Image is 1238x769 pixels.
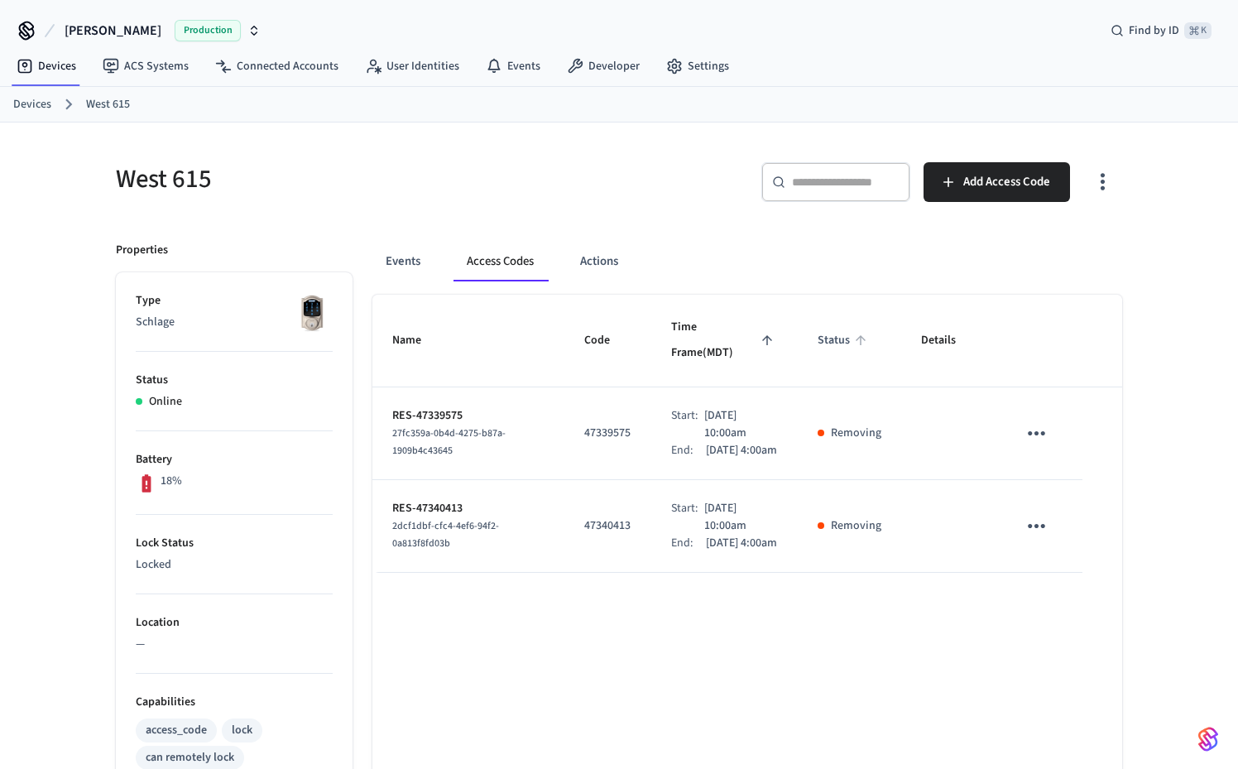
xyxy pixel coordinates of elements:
[1198,726,1218,752] img: SeamLogoGradient.69752ec5.svg
[372,242,434,281] button: Events
[831,517,881,535] p: Removing
[136,535,333,552] p: Lock Status
[146,749,234,767] div: can remotely lock
[1184,22,1212,39] span: ⌘ K
[706,442,777,459] p: [DATE] 4:00am
[149,393,182,411] p: Online
[136,556,333,574] p: Locked
[671,315,778,367] span: Time Frame(MDT)
[161,473,182,490] p: 18%
[584,328,631,353] span: Code
[116,162,609,196] h5: West 615
[146,722,207,739] div: access_code
[291,292,333,334] img: Schlage Sense Smart Deadbolt with Camelot Trim, Front
[392,500,545,517] p: RES-47340413
[136,292,333,310] p: Type
[13,96,51,113] a: Devices
[1129,22,1179,39] span: Find by ID
[136,614,333,632] p: Location
[653,51,742,81] a: Settings
[372,242,1122,281] div: ant example
[671,500,704,535] div: Start:
[473,51,554,81] a: Events
[116,242,168,259] p: Properties
[584,425,631,442] p: 47339575
[584,517,631,535] p: 47340413
[136,636,333,653] p: —
[671,407,704,442] div: Start:
[453,242,547,281] button: Access Codes
[352,51,473,81] a: User Identities
[232,722,252,739] div: lock
[136,314,333,331] p: Schlage
[175,20,241,41] span: Production
[818,328,871,353] span: Status
[567,242,631,281] button: Actions
[3,51,89,81] a: Devices
[86,96,130,113] a: West 615
[671,535,706,552] div: End:
[136,694,333,711] p: Capabilities
[1097,16,1225,46] div: Find by ID⌘ K
[831,425,881,442] p: Removing
[706,535,777,552] p: [DATE] 4:00am
[392,519,499,550] span: 2dcf1dbf-cfc4-4ef6-94f2-0a813f8fd03b
[924,162,1070,202] button: Add Access Code
[554,51,653,81] a: Developer
[392,407,545,425] p: RES-47339575
[704,407,778,442] p: [DATE] 10:00am
[136,372,333,389] p: Status
[202,51,352,81] a: Connected Accounts
[136,451,333,469] p: Battery
[963,171,1050,193] span: Add Access Code
[671,442,706,459] div: End:
[372,295,1122,573] table: sticky table
[89,51,202,81] a: ACS Systems
[392,426,506,458] span: 27fc359a-0b4d-4275-b87a-1909b4c43645
[704,500,778,535] p: [DATE] 10:00am
[65,21,161,41] span: [PERSON_NAME]
[921,328,977,353] span: Details
[392,328,443,353] span: Name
